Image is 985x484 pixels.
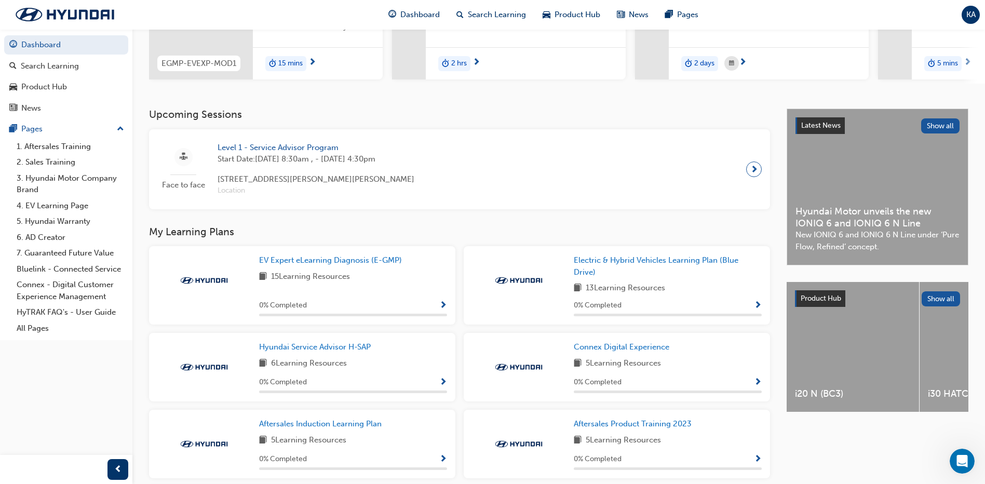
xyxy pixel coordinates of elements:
[12,213,128,230] a: 5. Hyundai Warranty
[574,419,692,428] span: Aftersales Product Training 2023
[468,9,526,21] span: Search Learning
[21,102,41,114] div: News
[574,256,738,277] span: Electric & Hybrid Vehicles Learning Plan (Blue Drive)
[754,301,762,311] span: Show Progress
[259,254,406,266] a: EV Expert eLearning Diagnosis (E-GMP)
[12,198,128,214] a: 4. EV Learning Page
[795,117,960,134] a: Latest NewsShow all
[490,275,547,286] img: Trak
[694,58,714,70] span: 2 days
[259,419,382,428] span: Aftersales Induction Learning Plan
[677,9,698,21] span: Pages
[586,282,665,295] span: 13 Learning Resources
[795,206,960,229] span: Hyundai Motor unveils the new IONIQ 6 and IONIQ 6 N Line
[259,341,375,353] a: Hyundai Service Advisor H-SAP
[439,376,447,389] button: Show Progress
[629,9,649,21] span: News
[157,179,209,191] span: Face to face
[543,8,550,21] span: car-icon
[271,357,347,370] span: 6 Learning Resources
[259,418,386,430] a: Aftersales Induction Learning Plan
[12,261,128,277] a: Bluelink - Connected Service
[754,299,762,312] button: Show Progress
[937,58,958,70] span: 5 mins
[12,304,128,320] a: HyTRAK FAQ's - User Guide
[9,62,17,71] span: search-icon
[218,185,414,197] span: Location
[750,162,758,177] span: next-icon
[259,357,267,370] span: book-icon
[259,377,307,388] span: 0 % Completed
[12,139,128,155] a: 1. Aftersales Training
[473,58,480,68] span: next-icon
[176,275,233,286] img: Trak
[795,388,911,400] span: i20 N (BC3)
[574,254,762,278] a: Electric & Hybrid Vehicles Learning Plan (Blue Drive)
[574,434,582,447] span: book-icon
[451,58,467,70] span: 2 hrs
[12,170,128,198] a: 3. Hyundai Motor Company Brand
[966,9,976,21] span: KA
[176,362,233,372] img: Trak
[795,290,960,307] a: Product HubShow all
[950,449,975,474] iframe: Intercom live chat
[439,455,447,464] span: Show Progress
[4,77,128,97] a: Product Hub
[685,57,692,71] span: duration-icon
[9,104,17,113] span: news-icon
[176,439,233,449] img: Trak
[962,6,980,24] button: KA
[4,119,128,139] button: Pages
[12,230,128,246] a: 6. AD Creator
[5,4,125,25] img: Trak
[609,4,657,25] a: news-iconNews
[4,99,128,118] a: News
[4,35,128,55] a: Dashboard
[278,58,303,70] span: 15 mins
[218,173,414,185] span: [STREET_ADDRESS][PERSON_NAME][PERSON_NAME]
[534,4,609,25] a: car-iconProduct Hub
[574,357,582,370] span: book-icon
[259,271,267,284] span: book-icon
[617,8,625,21] span: news-icon
[149,226,770,238] h3: My Learning Plans
[657,4,707,25] a: pages-iconPages
[729,57,734,70] span: calendar-icon
[269,57,276,71] span: duration-icon
[795,229,960,252] span: New IONIQ 6 and IONIQ 6 N Line under ‘Pure Flow, Refined’ concept.
[149,109,770,120] h3: Upcoming Sessions
[380,4,448,25] a: guage-iconDashboard
[161,58,236,70] span: EGMP-EVEXP-MOD1
[4,57,128,76] a: Search Learning
[442,57,449,71] span: duration-icon
[754,378,762,387] span: Show Progress
[555,9,600,21] span: Product Hub
[586,357,661,370] span: 5 Learning Resources
[21,81,67,93] div: Product Hub
[157,138,762,201] a: Face to faceLevel 1 - Service Advisor ProgramStart Date:[DATE] 8:30am , - [DATE] 4:30pm[STREET_AD...
[490,439,547,449] img: Trak
[271,271,350,284] span: 15 Learning Resources
[439,378,447,387] span: Show Progress
[787,282,919,412] a: i20 N (BC3)
[801,294,841,303] span: Product Hub
[21,60,79,72] div: Search Learning
[448,4,534,25] a: search-iconSearch Learning
[574,453,622,465] span: 0 % Completed
[754,455,762,464] span: Show Progress
[665,8,673,21] span: pages-icon
[12,277,128,304] a: Connex - Digital Customer Experience Management
[259,434,267,447] span: book-icon
[308,58,316,68] span: next-icon
[490,362,547,372] img: Trak
[801,121,841,130] span: Latest News
[400,9,440,21] span: Dashboard
[259,453,307,465] span: 0 % Completed
[574,300,622,312] span: 0 % Completed
[922,291,961,306] button: Show all
[12,245,128,261] a: 7. Guaranteed Future Value
[114,463,122,476] span: prev-icon
[259,256,402,265] span: EV Expert eLearning Diagnosis (E-GMP)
